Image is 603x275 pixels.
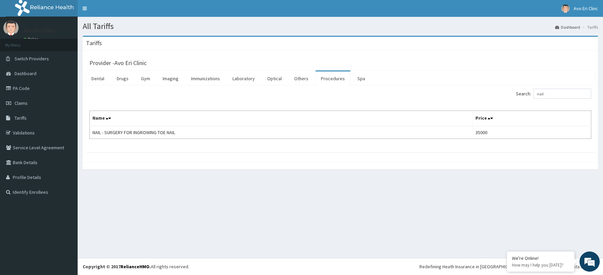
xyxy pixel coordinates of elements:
h3: Tariffs [86,40,102,46]
a: Drugs [111,71,134,86]
span: Claims [15,100,28,106]
label: Search: [516,89,591,99]
a: Optical [262,71,287,86]
h3: Provider - Avo Eri Clinic [89,60,146,66]
span: Switch Providers [15,56,49,62]
a: Gym [136,71,156,86]
a: Imaging [157,71,184,86]
div: Chat with us now [35,38,113,47]
span: Avo Eri Clinc [574,5,598,11]
a: Others [289,71,314,86]
p: How may I help you today? [512,262,569,268]
a: Procedures [316,71,350,86]
img: User Image [3,20,19,35]
span: Tariffs [15,115,27,121]
a: Dashboard [555,24,580,30]
th: Price [473,111,591,126]
div: We're Online! [512,255,569,261]
footer: All rights reserved. [78,258,603,275]
a: Online [24,37,40,41]
img: User Image [561,4,570,13]
strong: Copyright © 2017 . [83,264,151,270]
a: Immunizations [186,71,225,86]
th: Name [90,111,473,126]
div: Redefining Heath Insurance in [GEOGRAPHIC_DATA] using Telemedicine and Data Science! [419,263,598,270]
td: 35000 [473,126,591,139]
li: Tariffs [581,24,598,30]
textarea: Type your message and hit 'Enter' [3,184,129,208]
div: Minimize live chat window [111,3,127,20]
a: Spa [352,71,371,86]
img: d_794563401_company_1708531726252_794563401 [12,34,27,51]
a: Laboratory [227,71,260,86]
h1: All Tariffs [83,22,598,31]
td: NAIL - SURGERY FOR INGROWING TOE NAIL [90,126,473,139]
span: Dashboard [15,70,36,77]
p: Avo Eri Clinc [24,27,55,33]
a: RelianceHMO [120,264,149,270]
span: We're online! [39,85,93,153]
a: Dental [86,71,110,86]
input: Search: [533,89,591,99]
